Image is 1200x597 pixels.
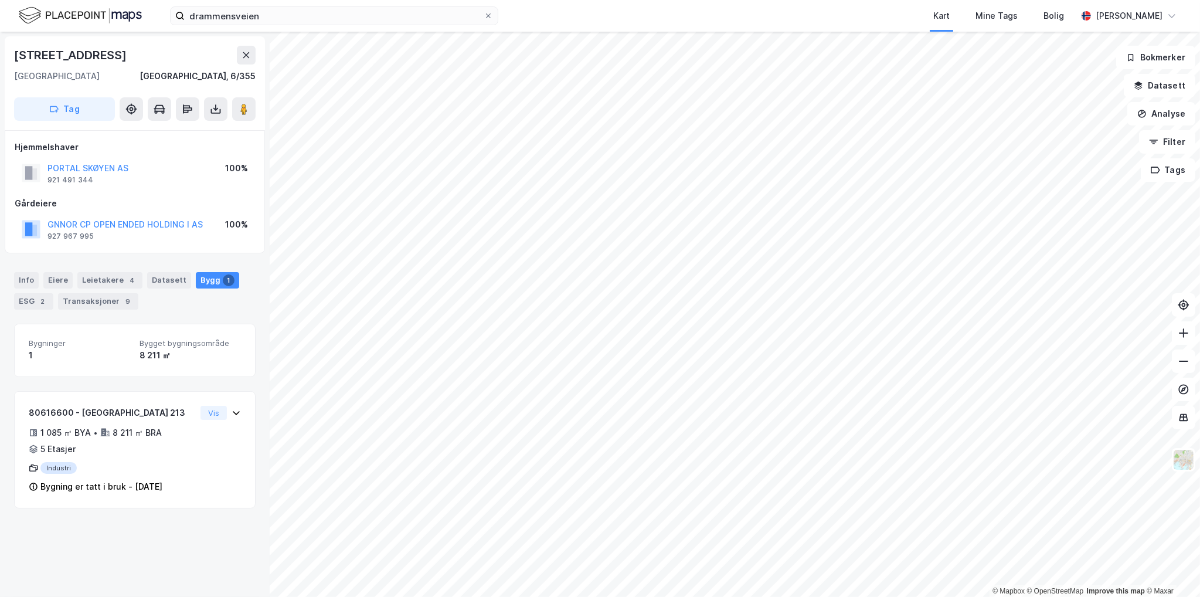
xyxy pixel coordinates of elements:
div: 100% [225,161,248,175]
button: Vis [200,406,227,420]
iframe: Chat Widget [1141,541,1200,597]
button: Filter [1139,130,1195,154]
div: Bolig [1043,9,1064,23]
div: 1 [29,348,130,362]
div: Transaksjoner [58,293,138,310]
input: Søk på adresse, matrikkel, gårdeiere, leietakere eller personer [185,7,484,25]
div: Eiere [43,272,73,289]
img: logo.f888ab2527a4732fd821a326f86c7f29.svg [19,5,142,26]
div: 5 Etasjer [40,442,76,456]
button: Tags [1141,158,1195,182]
div: [GEOGRAPHIC_DATA], 6/355 [140,69,256,83]
button: Analyse [1127,102,1195,125]
img: Z [1172,449,1195,471]
span: Bygninger [29,338,130,348]
div: 100% [225,218,248,232]
span: Bygget bygningsområde [140,338,241,348]
div: Bygning er tatt i bruk - [DATE] [40,480,162,494]
div: 1 085 ㎡ BYA [40,426,91,440]
div: 1 [223,274,234,286]
div: Info [14,272,39,289]
div: [PERSON_NAME] [1096,9,1162,23]
div: 9 [122,296,134,307]
button: Datasett [1124,74,1195,97]
div: 4 [126,274,138,286]
div: Mine Tags [975,9,1018,23]
div: ESG [14,293,53,310]
div: Kart [933,9,950,23]
div: 921 491 344 [47,175,93,185]
button: Bokmerker [1116,46,1195,69]
a: Improve this map [1087,587,1145,595]
div: 8 211 ㎡ BRA [113,426,162,440]
div: Datasett [147,272,191,289]
div: 2 [37,296,49,307]
div: Leietakere [77,272,142,289]
div: 927 967 995 [47,232,94,241]
div: [STREET_ADDRESS] [14,46,129,65]
a: Mapbox [992,587,1025,595]
button: Tag [14,97,115,121]
div: Bygg [196,272,239,289]
div: Hjemmelshaver [15,140,255,154]
div: [GEOGRAPHIC_DATA] [14,69,100,83]
div: 80616600 - [GEOGRAPHIC_DATA] 213 [29,406,196,420]
div: 8 211 ㎡ [140,348,241,362]
div: • [93,428,98,437]
div: Gårdeiere [15,196,255,211]
a: OpenStreetMap [1027,587,1084,595]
